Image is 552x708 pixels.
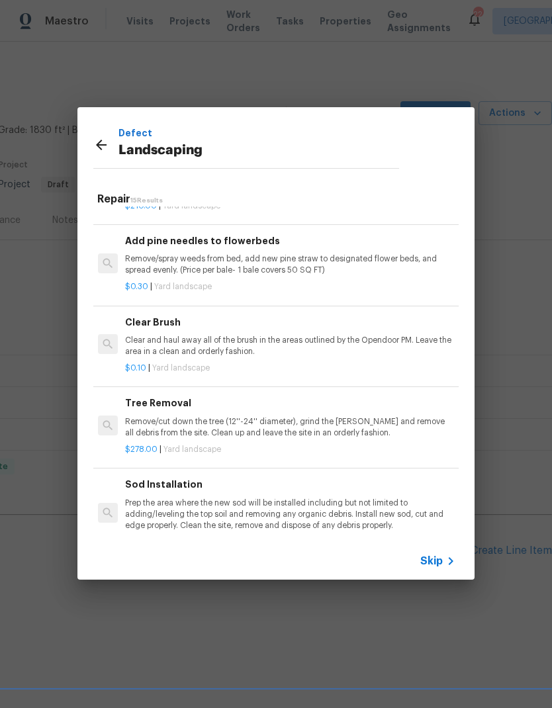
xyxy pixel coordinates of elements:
span: $0.10 [125,364,146,372]
span: $210.00 [125,202,157,210]
span: Yard landscape [163,445,221,453]
p: Defect [118,126,399,140]
h6: Tree Removal [125,396,453,410]
p: Remove/spray weeds from bed, add new pine straw to designated flower beds, and spread evenly. (Pr... [125,253,453,276]
p: Landscaping [118,140,399,161]
span: Skip [420,554,443,568]
p: | [125,537,453,548]
p: | [125,281,453,292]
span: $278.00 [125,445,158,453]
p: Remove/cut down the tree (12''-24'' diameter), grind the [PERSON_NAME] and remove all debris from... [125,416,453,439]
h6: Clear Brush [125,315,453,330]
p: Clear and haul away all of the brush in the areas outlined by the Opendoor PM. Leave the area in ... [125,335,453,357]
h5: Repair [97,193,459,206]
p: | [125,444,453,455]
h6: Add pine needles to flowerbeds [125,234,453,248]
p: Prep the area where the new sod will be installed including but not limited to adding/leveling th... [125,498,453,531]
h6: Sod Installation [125,477,453,492]
span: 15 Results [130,197,163,204]
span: Yard landscape [154,283,212,290]
span: Yard landscape [152,364,210,372]
p: | [125,363,453,374]
span: Yard landscape [163,202,220,210]
span: $0.30 [125,283,148,290]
